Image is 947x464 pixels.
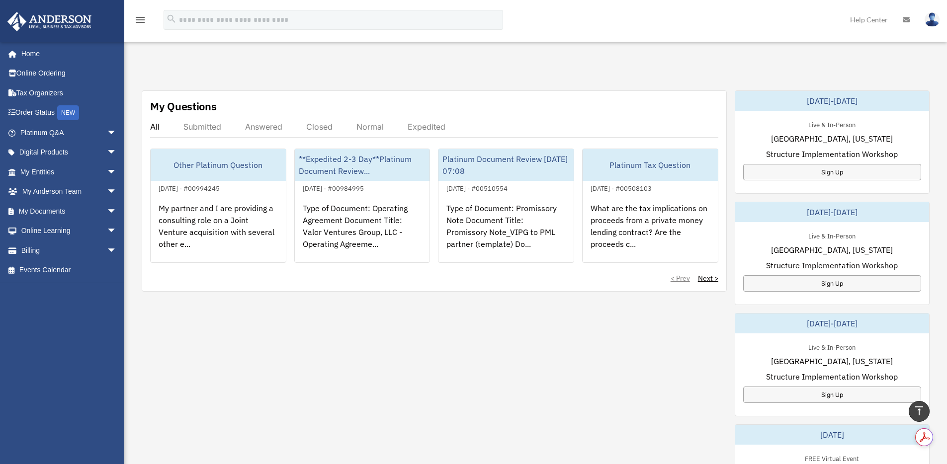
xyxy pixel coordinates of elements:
[7,143,132,162] a: Digital Productsarrow_drop_down
[7,64,132,83] a: Online Ordering
[295,149,430,181] div: **Expedited 2-3 Day**Platinum Document Review...
[107,182,127,202] span: arrow_drop_down
[294,149,430,263] a: **Expedited 2-3 Day**Platinum Document Review...[DATE] - #00984995Type of Document: Operating Agr...
[7,83,132,103] a: Tax Organizers
[7,260,132,280] a: Events Calendar
[766,148,898,160] span: Structure Implementation Workshop
[107,221,127,241] span: arrow_drop_down
[909,401,930,422] a: vertical_align_top
[797,453,867,463] div: FREE Virtual Event
[771,355,893,367] span: [GEOGRAPHIC_DATA], [US_STATE]
[107,240,127,261] span: arrow_drop_down
[438,149,574,263] a: Platinum Document Review [DATE] 07:08[DATE] - #00510554Type of Document: Promissory Note Document...
[183,122,221,132] div: Submitted
[735,91,929,111] div: [DATE]-[DATE]
[583,182,660,193] div: [DATE] - #00508103
[150,122,160,132] div: All
[245,122,282,132] div: Answered
[735,202,929,222] div: [DATE]-[DATE]
[438,182,516,193] div: [DATE] - #00510554
[583,194,718,272] div: What are the tax implications on proceeds from a private money lending contract? Are the proceeds...
[295,194,430,272] div: Type of Document: Operating Agreement Document Title: Valor Ventures Group, LLC - Operating Agree...
[7,162,132,182] a: My Entitiesarrow_drop_down
[107,123,127,143] span: arrow_drop_down
[743,164,921,180] a: Sign Up
[134,17,146,26] a: menu
[408,122,445,132] div: Expedited
[743,275,921,292] a: Sign Up
[57,105,79,120] div: NEW
[800,230,863,240] div: Live & In-Person
[7,182,132,202] a: My Anderson Teamarrow_drop_down
[166,13,177,24] i: search
[356,122,384,132] div: Normal
[151,149,286,181] div: Other Platinum Question
[7,103,132,123] a: Order StatusNEW
[306,122,333,132] div: Closed
[7,221,132,241] a: Online Learningarrow_drop_down
[150,149,286,263] a: Other Platinum Question[DATE] - #00994245My partner and I are providing a consulting role on a Jo...
[583,149,718,181] div: Platinum Tax Question
[800,341,863,352] div: Live & In-Person
[7,44,127,64] a: Home
[134,14,146,26] i: menu
[771,133,893,145] span: [GEOGRAPHIC_DATA], [US_STATE]
[151,194,286,272] div: My partner and I are providing a consulting role on a Joint Venture acquisition with several othe...
[800,119,863,129] div: Live & In-Person
[771,244,893,256] span: [GEOGRAPHIC_DATA], [US_STATE]
[925,12,940,27] img: User Pic
[7,201,132,221] a: My Documentsarrow_drop_down
[295,182,372,193] div: [DATE] - #00984995
[107,162,127,182] span: arrow_drop_down
[107,201,127,222] span: arrow_drop_down
[107,143,127,163] span: arrow_drop_down
[582,149,718,263] a: Platinum Tax Question[DATE] - #00508103What are the tax implications on proceeds from a private m...
[438,194,574,272] div: Type of Document: Promissory Note Document Title: Promissory Note_VIPG to PML partner (template) ...
[698,273,718,283] a: Next >
[913,405,925,417] i: vertical_align_top
[438,149,574,181] div: Platinum Document Review [DATE] 07:08
[150,99,217,114] div: My Questions
[4,12,94,31] img: Anderson Advisors Platinum Portal
[7,240,132,260] a: Billingarrow_drop_down
[7,123,132,143] a: Platinum Q&Aarrow_drop_down
[151,182,228,193] div: [DATE] - #00994245
[766,371,898,383] span: Structure Implementation Workshop
[766,259,898,271] span: Structure Implementation Workshop
[735,313,929,333] div: [DATE]-[DATE]
[743,387,921,403] a: Sign Up
[735,425,929,445] div: [DATE]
